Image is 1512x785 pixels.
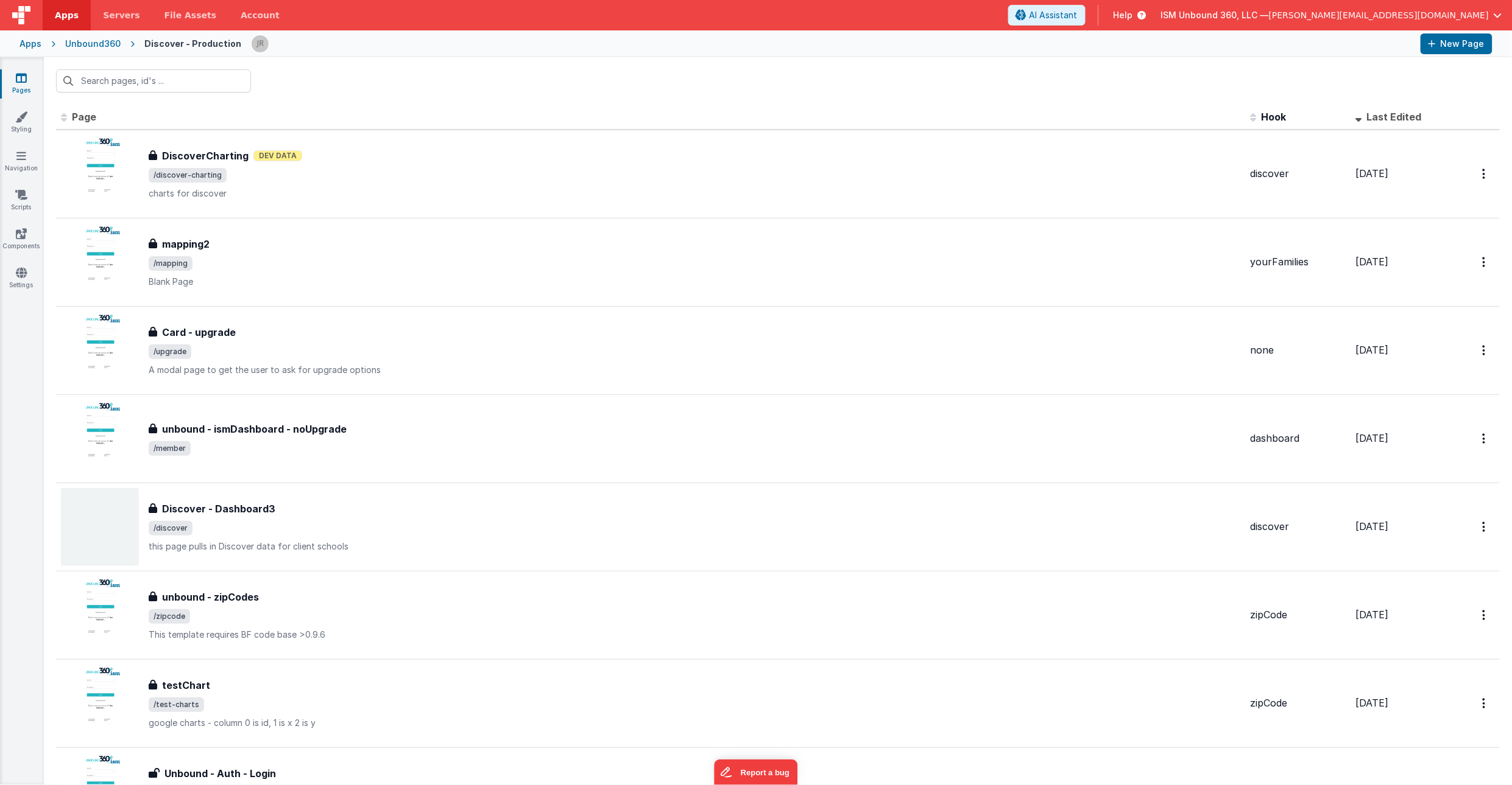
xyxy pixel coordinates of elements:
[162,325,236,340] h3: Card - upgrade
[253,150,302,161] span: Dev Data
[1161,9,1502,21] button: ISM Unbound 360, LLC — [PERSON_NAME][EMAIL_ADDRESS][DOMAIN_NAME]
[149,364,1241,376] p: A modal page to get the user to ask for upgrade options
[19,38,41,50] div: Apps
[162,422,347,436] h3: unbound - ismDashboard - noUpgrade
[72,111,96,123] span: Page
[1262,111,1287,123] span: Hook
[1421,33,1493,54] button: New Page
[149,256,193,271] span: /mapping
[1008,5,1086,26] button: AI Assistant
[1475,426,1495,451] button: Options
[164,9,217,21] span: File Assets
[1356,256,1389,268] span: [DATE]
[149,609,190,624] span: /zipcode
[1356,609,1389,621] span: [DATE]
[149,697,204,712] span: /test-charts
[1161,9,1269,21] span: ISM Unbound 360, LLC —
[1251,255,1346,269] div: yourFamilies
[1030,9,1078,21] span: AI Assistant
[1251,520,1346,534] div: discover
[252,35,269,52] img: 7673832259734376a215dc8786de64cb
[715,759,798,785] iframe: Marker.io feedback button
[149,187,1241,200] p: charts for discover
[144,38,241,50] div: Discover - Production
[65,38,121,50] div: Unbound360
[55,9,79,21] span: Apps
[1269,9,1489,21] span: [PERSON_NAME][EMAIL_ADDRESS][DOMAIN_NAME]
[1475,691,1495,716] button: Options
[162,678,210,693] h3: testChart
[1251,167,1346,181] div: discover
[1475,338,1495,363] button: Options
[1356,697,1389,709] span: [DATE]
[162,501,275,516] h3: Discover - Dashboard3
[149,629,1241,641] p: This template requires BF code base >0.9.6
[162,148,249,163] h3: DiscoverCharting
[1475,514,1495,539] button: Options
[1356,167,1389,180] span: [DATE]
[103,9,140,21] span: Servers
[1475,161,1495,186] button: Options
[1356,344,1389,356] span: [DATE]
[162,590,259,604] h3: unbound - zipCodes
[1251,608,1346,622] div: zipCode
[1367,111,1422,123] span: Last Edited
[149,717,1241,729] p: google charts - column 0 is id, 1 is x 2 is y
[149,276,1241,288] p: Blank Page
[149,441,191,456] span: /member
[164,766,276,781] h3: Unbound - Auth - Login
[1251,343,1346,357] div: none
[162,237,210,251] h3: mapping2
[149,344,191,359] span: /upgrade
[1475,602,1495,627] button: Options
[1251,431,1346,445] div: dashboard
[1356,520,1389,532] span: [DATE]
[149,168,227,183] span: /discover-charting
[1114,9,1133,21] span: Help
[149,540,1241,553] p: this page pulls in Discover data for client schools
[1251,696,1346,710] div: zipCode
[1356,432,1389,444] span: [DATE]
[56,69,251,92] input: Search pages, id's ...
[1475,249,1495,274] button: Options
[149,521,193,536] span: /discover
